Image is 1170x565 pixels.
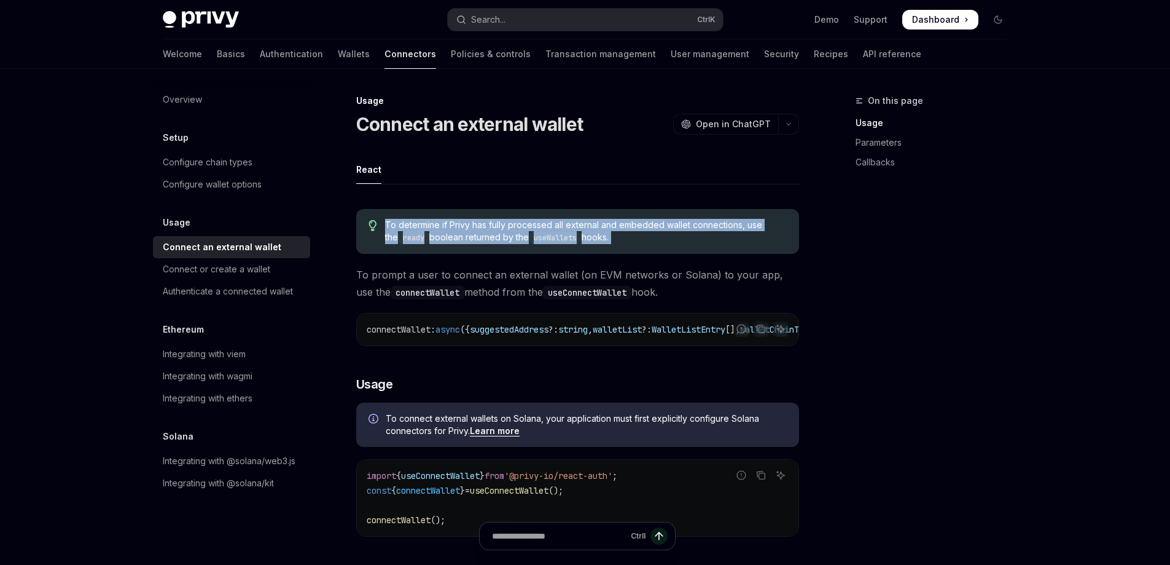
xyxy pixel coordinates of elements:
[431,515,445,526] span: ();
[356,95,799,107] div: Usage
[356,266,799,301] span: To prompt a user to connect an external wallet (on EVM networks or Solana) to your app, use the m...
[854,14,887,26] a: Support
[153,151,310,173] a: Configure chain types
[163,322,204,337] h5: Ethereum
[504,470,612,481] span: '@privy-io/react-auth'
[548,485,563,496] span: ();
[163,39,202,69] a: Welcome
[153,258,310,280] a: Connect or create a wallet
[391,485,396,496] span: {
[163,177,262,192] div: Configure wallet options
[163,476,274,491] div: Integrating with @solana/kit
[338,39,370,69] a: Wallets
[753,467,769,483] button: Copy the contents from the code block
[650,527,668,545] button: Send message
[593,324,642,335] span: walletList
[163,391,252,406] div: Integrating with ethers
[470,485,548,496] span: useConnectWallet
[543,286,631,299] code: useConnectWallet
[814,14,839,26] a: Demo
[163,347,246,362] div: Integrating with viem
[369,414,381,426] svg: Info
[697,15,716,25] span: Ctrl K
[612,470,617,481] span: ;
[863,39,921,69] a: API reference
[588,324,593,335] span: ,
[470,324,548,335] span: suggestedAddress
[391,286,464,299] code: connectWallet
[856,152,1018,172] a: Callbacks
[153,365,310,387] a: Integrating with wagmi
[431,324,435,335] span: :
[153,387,310,409] a: Integrating with ethers
[480,470,485,481] span: }
[153,280,310,302] a: Authenticate a connected wallet
[153,343,310,365] a: Integrating with viem
[673,114,778,135] button: Open in ChatGPT
[384,39,436,69] a: Connectors
[260,39,323,69] a: Authentication
[153,173,310,196] a: Configure wallet options
[396,485,460,496] span: connectWallet
[548,324,558,335] span: ?:
[356,376,393,393] span: Usage
[153,236,310,258] a: Connect an external wallet
[652,324,725,335] span: WalletListEntry
[163,429,193,444] h5: Solana
[153,472,310,494] a: Integrating with @solana/kit
[460,324,470,335] span: ({
[868,93,923,108] span: On this page
[385,219,786,244] span: To determine if Privy has fully processed all external and embedded wallet connections, use the b...
[529,232,582,244] code: useWallets
[448,9,723,31] button: Open search
[435,324,460,335] span: async
[163,369,252,384] div: Integrating with wagmi
[386,413,787,437] span: To connect external wallets on Solana, your application must first explicitly configure Solana co...
[163,130,189,145] h5: Setup
[753,321,769,337] button: Copy the contents from the code block
[153,89,310,111] a: Overview
[153,450,310,472] a: Integrating with @solana/web3.js
[545,39,656,69] a: Transaction management
[912,14,959,26] span: Dashboard
[558,324,588,335] span: string
[163,262,270,277] div: Connect or create a wallet
[163,155,252,170] div: Configure chain types
[163,215,190,230] h5: Usage
[773,467,789,483] button: Ask AI
[163,284,293,299] div: Authenticate a connected wallet
[217,39,245,69] a: Basics
[773,321,789,337] button: Ask AI
[396,470,401,481] span: {
[367,324,431,335] span: connectWallet
[470,425,520,437] a: Learn more
[163,454,295,468] div: Integrating with @solana/web3.js
[492,523,626,550] input: Ask a question...
[398,232,429,244] code: ready
[988,10,1008,30] button: Toggle dark mode
[367,470,396,481] span: import
[356,155,381,184] div: React
[485,470,504,481] span: from
[163,92,202,107] div: Overview
[733,467,749,483] button: Report incorrect code
[369,220,377,231] svg: Tip
[671,39,749,69] a: User management
[460,485,465,496] span: }
[814,39,848,69] a: Recipes
[465,485,470,496] span: =
[163,240,281,255] div: Connect an external wallet
[367,485,391,496] span: const
[725,324,740,335] span: [],
[451,39,531,69] a: Policies & controls
[733,321,749,337] button: Report incorrect code
[856,113,1018,133] a: Usage
[367,515,431,526] span: connectWallet
[696,118,771,130] span: Open in ChatGPT
[856,133,1018,152] a: Parameters
[764,39,799,69] a: Security
[401,470,480,481] span: useConnectWallet
[642,324,652,335] span: ?:
[356,113,583,135] h1: Connect an external wallet
[163,11,239,28] img: dark logo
